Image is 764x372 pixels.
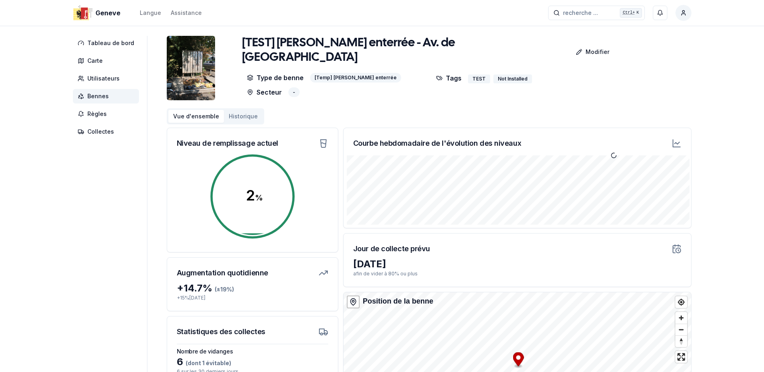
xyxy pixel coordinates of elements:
[177,347,328,355] h3: Nombre de vidanges
[353,258,681,271] div: [DATE]
[548,6,645,20] button: recherche ...Ctrl+K
[553,44,616,60] a: Modifier
[177,295,328,301] p: + 15 % [DATE]
[87,74,120,83] span: Utilisateurs
[215,286,234,293] span: (± 19 %)
[140,8,161,18] button: Langue
[177,326,265,337] h3: Statistiques des collectes
[73,8,124,18] a: Geneve
[675,351,687,363] button: Enter fullscreen
[167,36,215,100] img: bin Image
[363,296,433,307] div: Position de la benne
[353,243,430,254] h3: Jour de collecte prévu
[353,138,521,149] h3: Courbe hebdomadaire de l'évolution des niveaux
[224,110,263,123] button: Historique
[87,39,134,47] span: Tableau de bord
[586,48,609,56] p: Modifier
[177,282,328,295] div: + 14.7 %
[247,73,304,83] p: Type de benne
[140,9,161,17] div: Langue
[73,3,92,23] img: Geneve Logo
[73,36,142,50] a: Tableau de bord
[675,312,687,324] button: Zoom in
[675,335,687,347] button: Reset bearing to north
[310,73,401,83] div: [Temp] [PERSON_NAME] enterrée
[183,360,231,366] span: (dont 1 évitable)
[87,57,103,65] span: Carte
[353,271,681,277] p: afin de vider à 80% ou plus
[73,107,142,121] a: Règles
[177,355,328,368] div: 6
[675,296,687,308] button: Find my location
[87,92,109,100] span: Bennes
[563,9,598,17] span: recherche ...
[513,352,524,369] div: Map marker
[171,8,202,18] a: Assistance
[87,110,107,118] span: Règles
[242,36,553,65] h1: [TEST] [PERSON_NAME] enterrée - Av. de [GEOGRAPHIC_DATA]
[468,74,490,83] div: TEST
[288,87,300,97] div: -
[95,8,120,18] span: Geneve
[73,89,142,103] a: Bennes
[247,87,282,97] p: Secteur
[73,124,142,139] a: Collectes
[675,324,687,335] button: Zoom out
[73,54,142,68] a: Carte
[87,128,114,136] span: Collectes
[177,267,268,279] h3: Augmentation quotidienne
[436,73,462,83] p: Tags
[168,110,224,123] button: Vue d'ensemble
[177,138,278,149] h3: Niveau de remplissage actuel
[73,71,142,86] a: Utilisateurs
[493,74,532,83] div: Not Installed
